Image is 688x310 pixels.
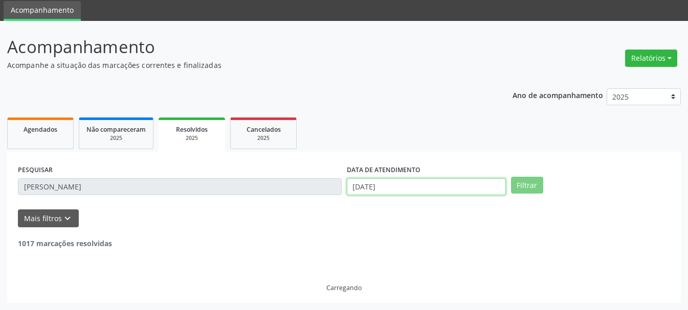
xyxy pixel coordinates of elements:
[86,125,146,134] span: Não compareceram
[247,125,281,134] span: Cancelados
[238,134,289,142] div: 2025
[166,134,218,142] div: 2025
[24,125,57,134] span: Agendados
[347,162,420,178] label: DATA DE ATENDIMENTO
[347,178,506,196] input: Selecione um intervalo
[86,134,146,142] div: 2025
[625,50,677,67] button: Relatórios
[326,283,362,292] div: Carregando
[18,178,342,196] input: Nome, CNS
[18,162,53,178] label: PESQUISAR
[4,1,81,21] a: Acompanhamento
[7,34,479,60] p: Acompanhamento
[511,177,543,194] button: Filtrar
[513,88,603,101] p: Ano de acompanhamento
[62,213,73,224] i: keyboard_arrow_down
[176,125,208,134] span: Resolvidos
[7,60,479,70] p: Acompanhe a situação das marcações correntes e finalizadas
[18,209,79,227] button: Mais filtroskeyboard_arrow_down
[18,239,112,248] strong: 1017 marcações resolvidas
